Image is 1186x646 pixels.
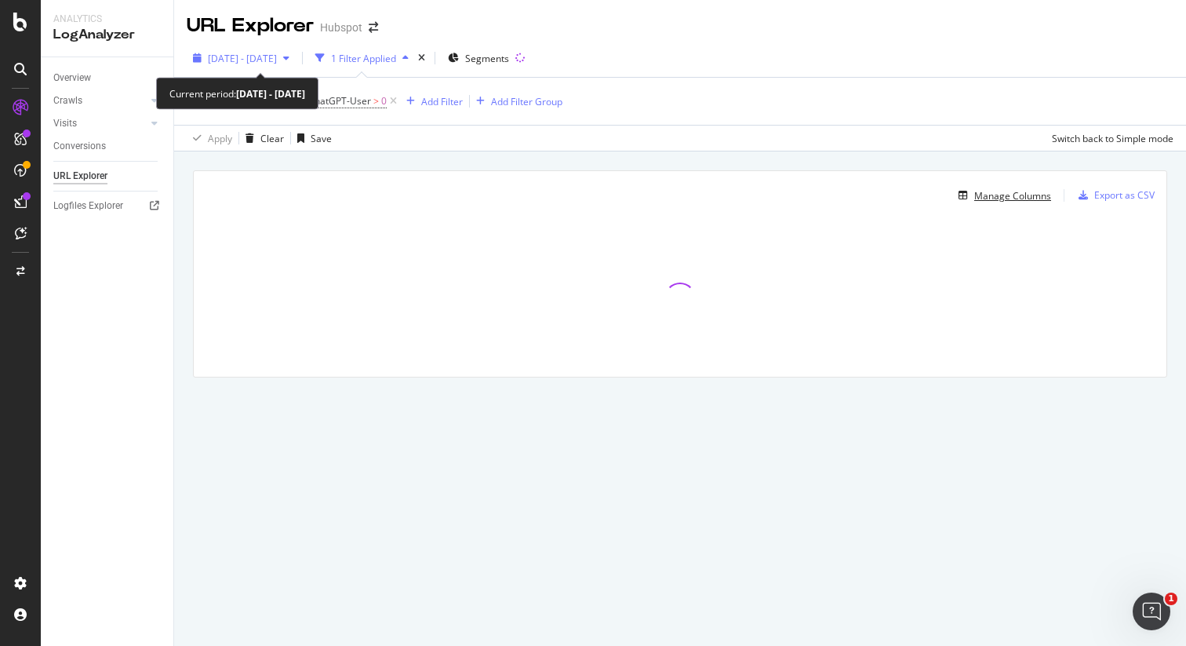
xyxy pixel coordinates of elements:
[53,168,162,184] a: URL Explorer
[53,198,162,214] a: Logfiles Explorer
[53,198,123,214] div: Logfiles Explorer
[53,138,106,155] div: Conversions
[1165,593,1177,605] span: 1
[53,138,162,155] a: Conversions
[320,20,362,35] div: Hubspot
[187,126,232,151] button: Apply
[208,132,232,145] div: Apply
[369,22,378,33] div: arrow-right-arrow-left
[53,115,77,132] div: Visits
[53,26,161,44] div: LogAnalyzer
[952,186,1051,205] button: Manage Columns
[442,46,515,71] button: Segments
[465,52,509,65] span: Segments
[373,94,379,108] span: >
[974,189,1051,203] div: Manage Columns
[53,13,161,26] div: Analytics
[381,90,387,112] span: 0
[291,126,332,151] button: Save
[53,115,147,132] a: Visits
[53,70,91,86] div: Overview
[236,87,305,100] b: [DATE] - [DATE]
[187,13,314,39] div: URL Explorer
[208,52,277,65] span: [DATE] - [DATE]
[53,168,107,184] div: URL Explorer
[1046,126,1173,151] button: Switch back to Simple mode
[1072,183,1155,208] button: Export as CSV
[470,92,562,111] button: Add Filter Group
[421,95,463,108] div: Add Filter
[400,92,463,111] button: Add Filter
[311,132,332,145] div: Save
[1133,593,1170,630] iframe: Intercom live chat
[309,46,415,71] button: 1 Filter Applied
[187,46,296,71] button: [DATE] - [DATE]
[331,52,396,65] div: 1 Filter Applied
[53,93,147,109] a: Crawls
[1094,188,1155,202] div: Export as CSV
[260,132,284,145] div: Clear
[53,93,82,109] div: Crawls
[239,126,284,151] button: Clear
[415,50,428,66] div: times
[169,85,305,103] div: Current period:
[1052,132,1173,145] div: Switch back to Simple mode
[53,70,162,86] a: Overview
[491,95,562,108] div: Add Filter Group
